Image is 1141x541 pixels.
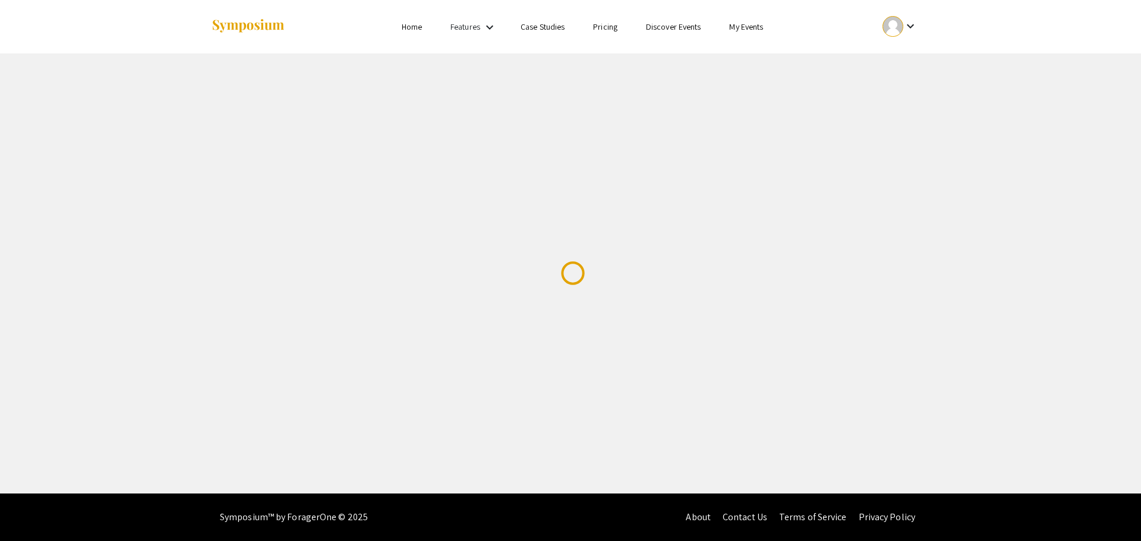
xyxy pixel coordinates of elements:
a: Terms of Service [779,511,847,523]
a: Case Studies [521,21,565,32]
a: Pricing [593,21,617,32]
a: About [686,511,711,523]
iframe: Chat [1090,488,1132,532]
a: Privacy Policy [859,511,915,523]
mat-icon: Expand Features list [483,20,497,34]
img: Symposium by ForagerOne [211,18,285,34]
div: Symposium™ by ForagerOne © 2025 [220,493,368,541]
a: Home [402,21,422,32]
a: Features [450,21,480,32]
a: My Events [729,21,763,32]
a: Discover Events [646,21,701,32]
mat-icon: Expand account dropdown [903,19,918,33]
button: Expand account dropdown [870,13,930,40]
a: Contact Us [723,511,767,523]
